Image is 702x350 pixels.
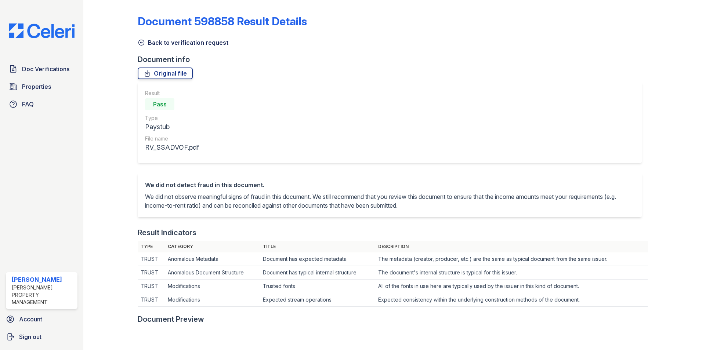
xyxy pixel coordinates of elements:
td: TRUST [138,280,165,293]
th: Title [260,241,375,252]
th: Category [165,241,260,252]
div: Result Indicators [138,227,196,238]
td: Document has typical internal structure [260,266,375,280]
td: TRUST [138,293,165,307]
div: Type [145,114,199,122]
span: Sign out [19,332,41,341]
a: Doc Verifications [6,62,77,76]
div: File name [145,135,199,142]
a: Account [3,312,80,327]
div: Result [145,90,199,97]
div: [PERSON_NAME] [12,275,75,284]
th: Description [375,241,648,252]
span: Account [19,315,42,324]
td: All of the fonts in use here are typically used by the issuer in this kind of document. [375,280,648,293]
td: TRUST [138,266,165,280]
td: Modifications [165,280,260,293]
div: Paystub [145,122,199,132]
img: CE_Logo_Blue-a8612792a0a2168367f1c8372b55b34899dd931a85d93a1a3d3e32e68fde9ad4.png [3,23,80,38]
a: Sign out [3,329,80,344]
span: FAQ [22,100,34,109]
div: Pass [145,98,174,110]
td: The document's internal structure is typical for this issuer. [375,266,648,280]
a: Original file [138,68,193,79]
a: Document 598858 Result Details [138,15,307,28]
td: Modifications [165,293,260,307]
span: Doc Verifications [22,65,69,73]
td: Expected stream operations [260,293,375,307]
td: TRUST [138,252,165,266]
span: Properties [22,82,51,91]
div: Document Preview [138,314,204,324]
div: [PERSON_NAME] Property Management [12,284,75,306]
p: We did not observe meaningful signs of fraud in this document. We still recommend that you review... [145,192,634,210]
a: Back to verification request [138,38,228,47]
div: Document info [138,54,648,65]
a: Properties [6,79,77,94]
td: Anomalous Metadata [165,252,260,266]
td: Trusted fonts [260,280,375,293]
td: Expected consistency within the underlying construction methods of the document. [375,293,648,307]
td: Anomalous Document Structure [165,266,260,280]
a: FAQ [6,97,77,112]
div: RV_SSADVOF.pdf [145,142,199,153]
div: We did not detect fraud in this document. [145,181,634,189]
td: The metadata (creator, producer, etc.) are the same as typical document from the same issuer. [375,252,648,266]
td: Document has expected metadata [260,252,375,266]
th: Type [138,241,165,252]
